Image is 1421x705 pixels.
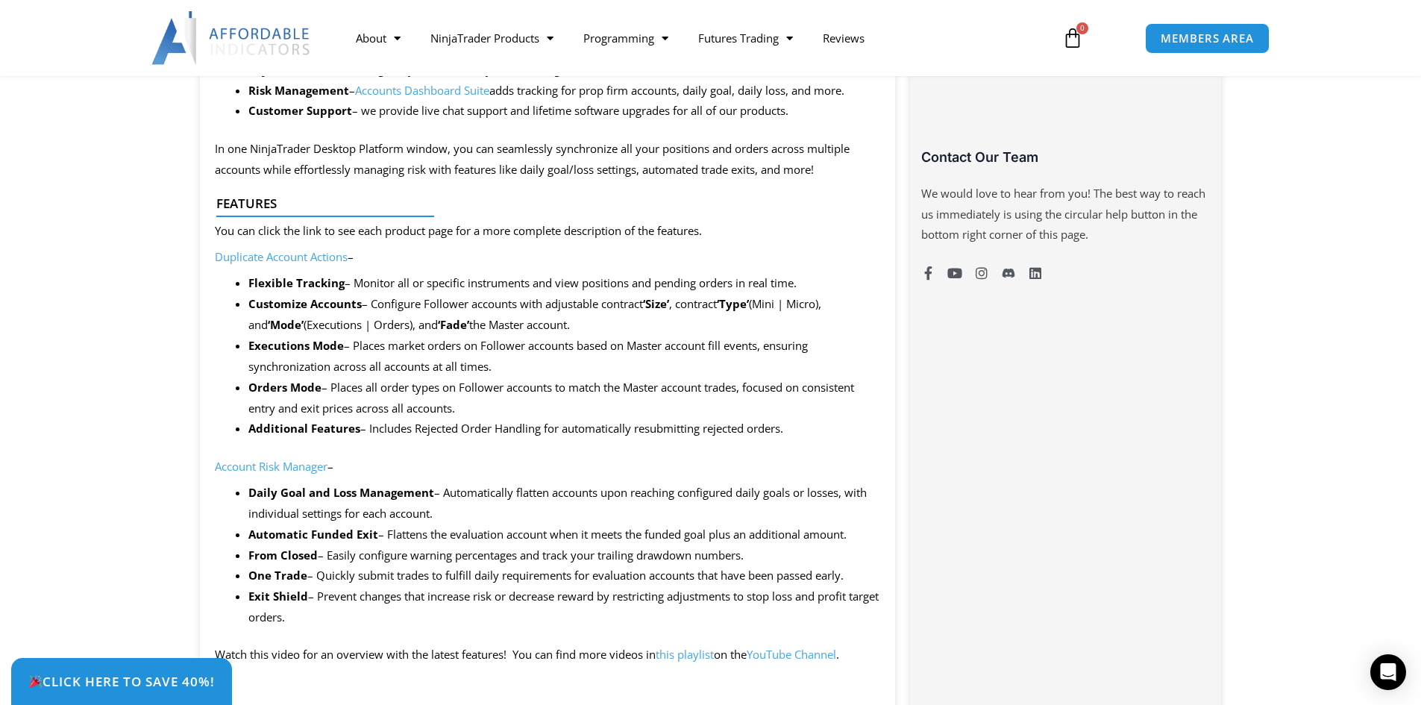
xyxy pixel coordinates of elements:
strong: ode’ [280,317,304,332]
span: MEMBERS AREA [1161,33,1254,44]
strong: Automatic Funded Exit [248,527,378,542]
nav: Menu [341,21,1045,55]
span: Click Here to save 40%! [28,675,215,688]
li: – Monitor all or specific instruments and view positions and pending orders in real time. [248,273,881,294]
strong: Customize Accounts [248,296,362,311]
li: – Places market orders on Follower accounts based on Master account fill events, ensuring synchro... [248,336,881,377]
li: – Flattens the evaluation account when it meets the funded goal plus an additional amount. [248,524,881,545]
a: About [341,21,415,55]
h4: Features [216,196,868,211]
strong: Orders Mode [248,380,321,395]
div: Open Intercom Messenger [1370,654,1406,690]
li: – Quickly submit trades to fulfill daily requirements for evaluation accounts that have been pass... [248,565,881,586]
li: – Prevent changes that increase risk or decrease reward by restricting adjustments to stop loss a... [248,586,881,628]
strong: ‘F [438,317,446,332]
b: Risk Management [248,83,349,98]
b: Rejected Orders [248,62,340,77]
p: We would love to hear from you! The best way to reach us immediately is using the circular help b... [921,184,1209,246]
li: – Includes Rejected Order Handling for automatically resubmitting rejected orders. [248,419,881,439]
a: this playlist [656,647,714,662]
p: In one NinjaTrader Desktop Platform window, you can seamlessly synchronize all your positions and... [215,139,881,181]
strong: From Closed [248,548,318,563]
a: Futures Trading [683,21,808,55]
span: 0 [1076,22,1088,34]
p: – [215,247,881,268]
a: Accounts Dashboard Suite [355,83,489,98]
strong: Additional Features [248,421,360,436]
a: MEMBERS AREA [1145,23,1270,54]
a: YouTube Channel [747,647,836,662]
h3: Contact Our Team [921,148,1209,166]
a: Duplicate Account Actions [215,249,348,264]
li: – Automatically flatten accounts upon reaching configured daily goals or losses, with individual ... [248,483,881,524]
a: Reviews [808,21,879,55]
a: Programming [568,21,683,55]
strong: Flexible Tracking [248,275,345,290]
strong: One Trade [248,568,307,583]
li: – Configure Follower accounts with adjustable contract , contract (Mini | Micro), and (Executions... [248,294,881,336]
strong: Customer Support [248,103,352,118]
strong: ‘Size’ [643,296,669,311]
img: LogoAI | Affordable Indicators – NinjaTrader [151,11,312,65]
a: NinjaTrader Products [415,21,568,55]
strong: ype’ [726,296,749,311]
img: 🎉 [29,675,42,688]
strong: Daily Goal and Loss Management [248,485,434,500]
li: – Easily configure warning percentages and track your trailing drawdown numbers. [248,545,881,566]
a: 0 [1040,16,1105,60]
a: 🎉Click Here to save 40%! [11,658,232,705]
p: – [215,457,881,477]
li: – Places all order types on Follower accounts to match the Master account trades, focused on cons... [248,377,881,419]
strong: ‘M [268,317,280,332]
li: – adds tracking for prop firm accounts, daily goal, daily loss, and more. [248,81,881,101]
p: Watch this video for an overview with the latest features! You can find more videos in on the . [215,645,881,665]
strong: Executions Mode [248,338,344,353]
li: – we provide live chat support and lifetime software upgrades for all of our products. [248,101,881,122]
strong: ‘T [717,296,726,311]
a: Account Risk Manager [215,459,327,474]
strong: Exit Shield [248,589,308,604]
strong: ade’ [446,317,469,332]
